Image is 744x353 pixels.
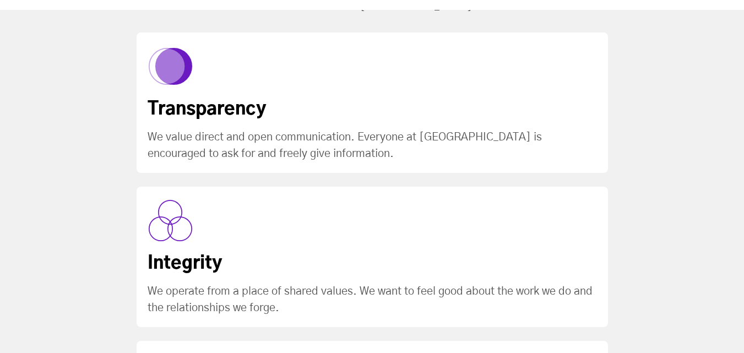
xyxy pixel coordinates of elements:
div: Integrity [148,252,530,274]
img: Property 1=Transparency [148,44,193,89]
div: We value direct and open communication. Everyone at [GEOGRAPHIC_DATA] is encouraged to ask for an... [148,129,597,162]
div: Transparency [148,98,530,120]
div: We operate from a place of shared values. We want to feel good about the work we do and the relat... [148,283,597,316]
img: Property 1=Integrity [148,198,193,243]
